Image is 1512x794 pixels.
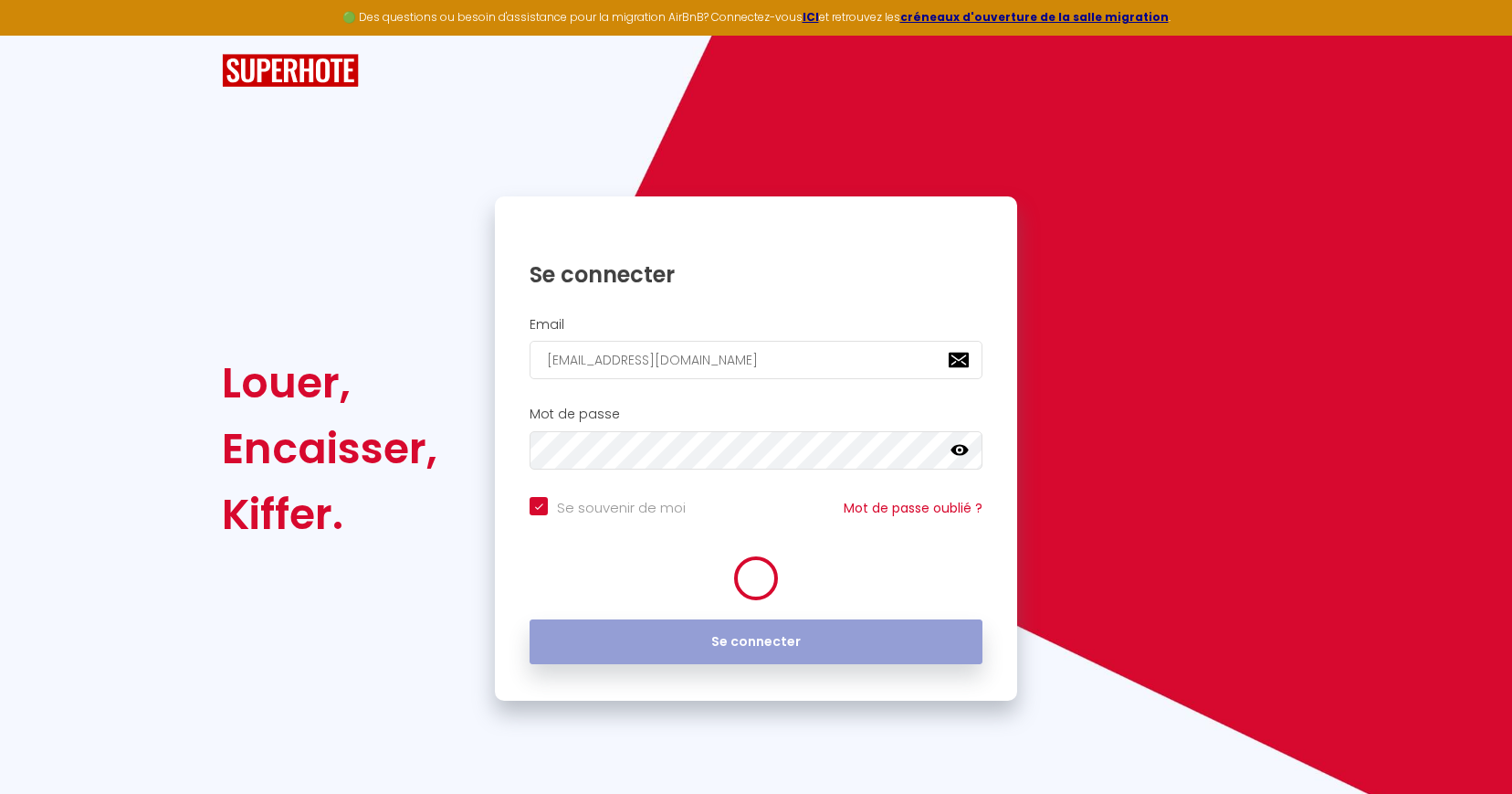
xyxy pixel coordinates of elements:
input: Ton Email [530,341,982,379]
div: Encaisser, [222,416,437,482]
button: Ouvrir le widget de chat LiveChat [15,7,69,62]
a: créneaux d'ouverture de la salle migration [900,9,1169,25]
button: Se connecter [530,619,982,665]
img: SuperHote logo [222,54,359,88]
h2: Email [530,317,982,333]
h2: Mot de passe [530,407,982,422]
h1: Se connecter [530,260,982,289]
a: Mot de passe oublié ? [844,499,982,517]
div: Louer, [222,350,437,416]
a: ICI [803,9,819,25]
div: Kiffer. [222,482,437,547]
